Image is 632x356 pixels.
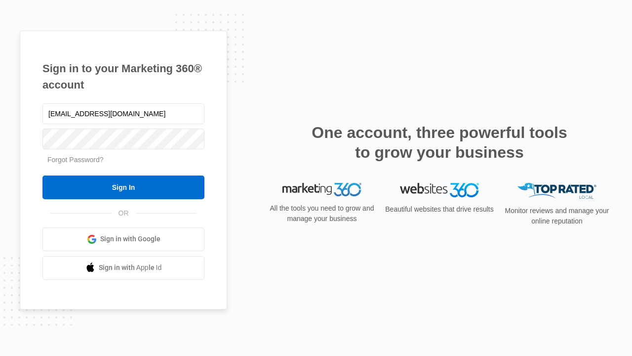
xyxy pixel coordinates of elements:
[400,183,479,197] img: Websites 360
[517,183,596,199] img: Top Rated Local
[42,227,204,251] a: Sign in with Google
[100,234,160,244] span: Sign in with Google
[267,203,377,224] p: All the tools you need to grow and manage your business
[42,60,204,93] h1: Sign in to your Marketing 360® account
[309,123,570,162] h2: One account, three powerful tools to grow your business
[384,204,495,215] p: Beautiful websites that drive results
[502,206,612,226] p: Monitor reviews and manage your online reputation
[112,208,136,219] span: OR
[42,256,204,280] a: Sign in with Apple Id
[42,103,204,124] input: Email
[99,263,162,273] span: Sign in with Apple Id
[47,156,104,164] a: Forgot Password?
[42,176,204,199] input: Sign In
[282,183,361,197] img: Marketing 360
